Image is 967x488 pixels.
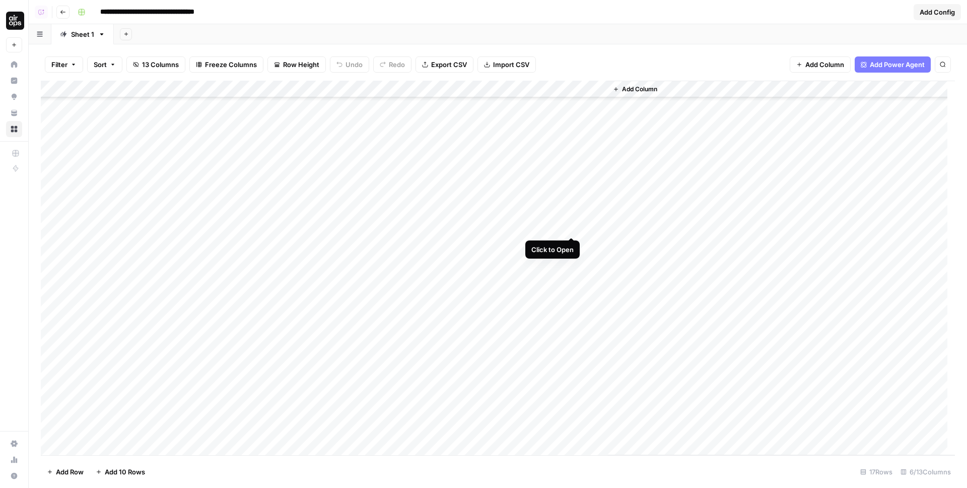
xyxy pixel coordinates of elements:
button: Redo [373,56,411,73]
a: Usage [6,452,22,468]
img: AirOps Administrative Logo [6,12,24,30]
a: Home [6,56,22,73]
button: Sort [87,56,122,73]
span: Add Column [622,85,657,94]
button: Add Column [790,56,851,73]
button: Export CSV [416,56,473,73]
span: Export CSV [431,59,467,70]
button: Workspace: AirOps Administrative [6,8,22,33]
span: Sort [94,59,107,70]
a: Opportunities [6,89,22,105]
button: Undo [330,56,369,73]
div: Click to Open [531,245,574,255]
button: Help + Support [6,468,22,484]
button: Add Column [609,83,661,96]
button: Add 10 Rows [90,464,151,480]
span: Redo [389,59,405,70]
span: Add Row [56,467,84,477]
button: Add Config [914,4,961,20]
span: Add Config [920,7,955,17]
a: Settings [6,436,22,452]
span: Filter [51,59,67,70]
span: Row Height [283,59,319,70]
div: 6/13 Columns [896,464,955,480]
a: Your Data [6,105,22,121]
div: Sheet 1 [71,29,94,39]
span: Freeze Columns [205,59,257,70]
span: Add 10 Rows [105,467,145,477]
button: Add Power Agent [855,56,931,73]
a: Sheet 1 [51,24,114,44]
button: Import CSV [477,56,536,73]
button: Freeze Columns [189,56,263,73]
div: 17 Rows [856,464,896,480]
span: 13 Columns [142,59,179,70]
a: Insights [6,73,22,89]
span: Add Column [805,59,844,70]
button: Row Height [267,56,326,73]
span: Undo [346,59,363,70]
button: Filter [45,56,83,73]
span: Add Power Agent [870,59,925,70]
button: 13 Columns [126,56,185,73]
a: Browse [6,121,22,137]
button: Add Row [41,464,90,480]
span: Import CSV [493,59,529,70]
